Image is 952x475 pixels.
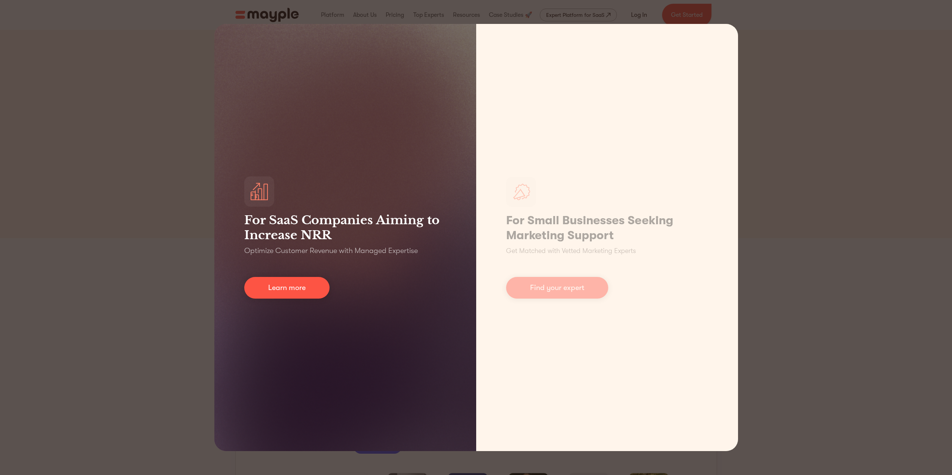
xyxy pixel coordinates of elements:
p: Optimize Customer Revenue with Managed Expertise [244,246,418,256]
a: Learn more [244,277,330,299]
a: Find your expert [506,277,608,299]
h3: For SaaS Companies Aiming to Increase NRR [244,213,446,243]
h1: For Small Businesses Seeking Marketing Support [506,213,708,243]
p: Get Matched with Vetted Marketing Experts [506,246,636,256]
